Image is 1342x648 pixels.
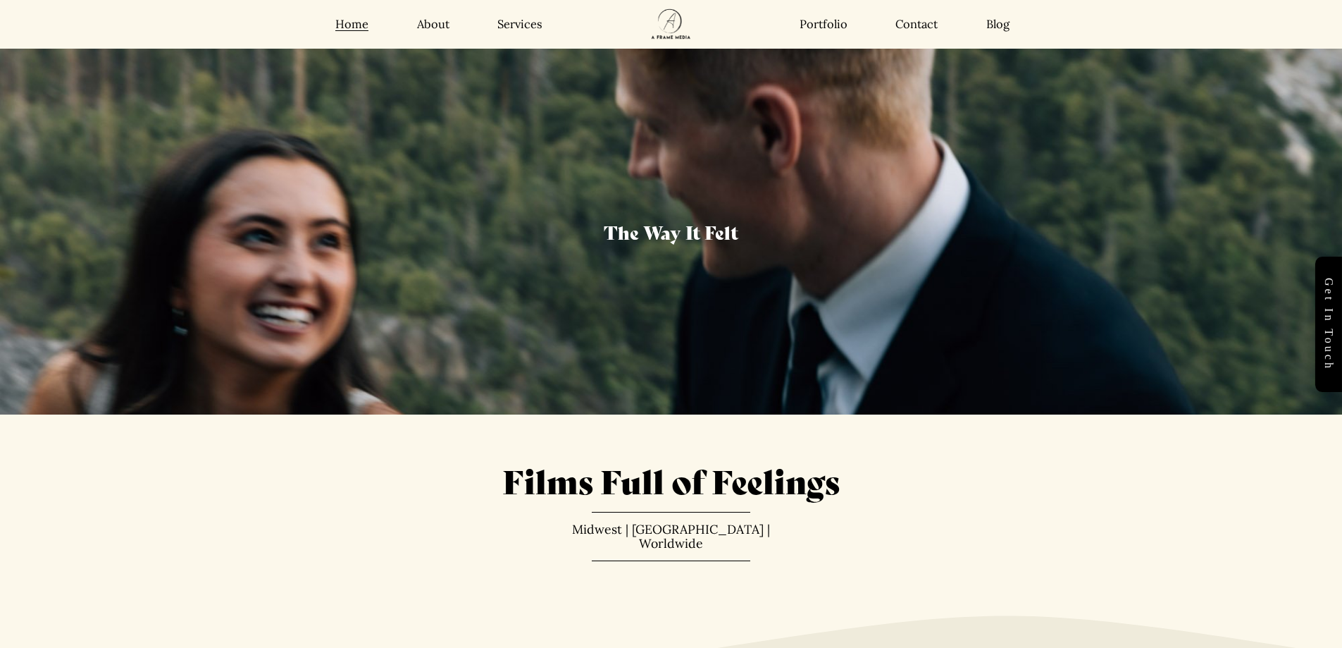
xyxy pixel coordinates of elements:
[178,459,1164,501] h1: Films Full of Feelings
[335,17,368,32] a: Home
[800,17,847,32] a: Portfolio
[417,17,449,32] a: About
[1315,257,1342,392] a: Get in touch
[551,522,792,550] p: Midwest | [GEOGRAPHIC_DATA] | Worldwide
[895,17,938,32] a: Contact
[986,17,1009,32] a: Blog
[497,17,542,32] a: Services
[604,219,738,245] span: The Way It Felt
